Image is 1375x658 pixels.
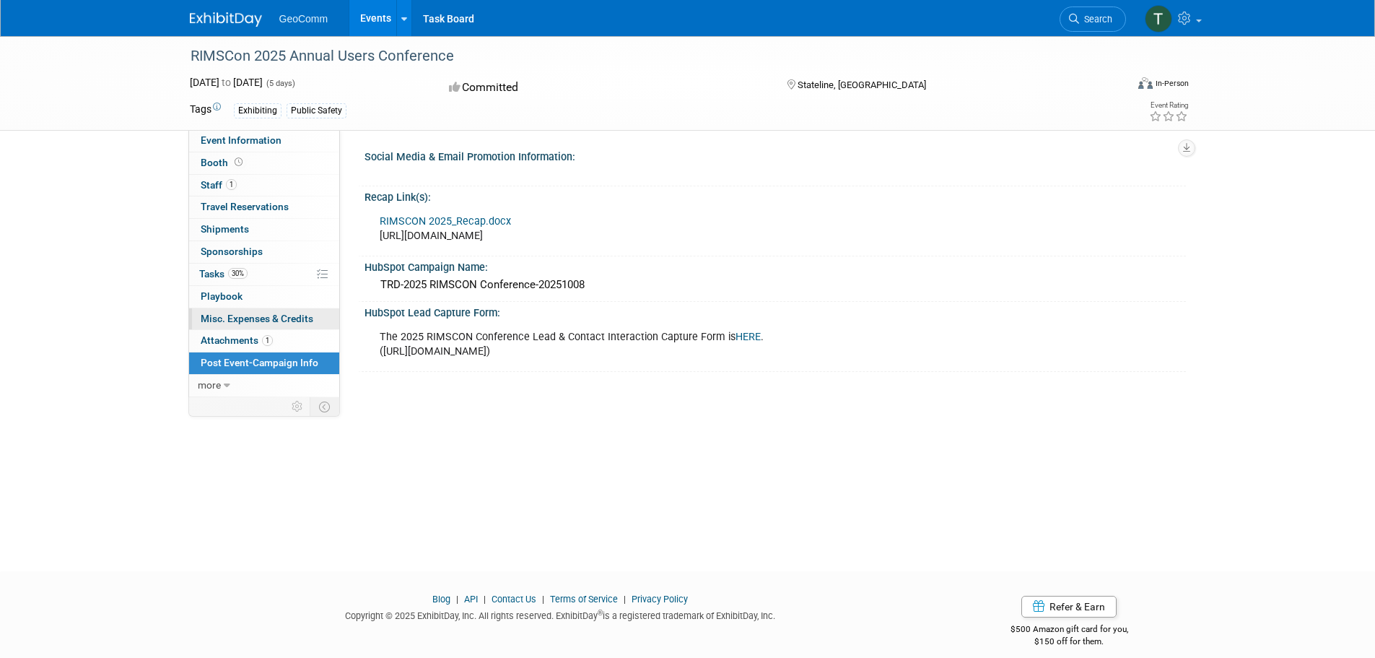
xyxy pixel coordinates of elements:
[189,219,339,241] a: Shipments
[365,146,1186,164] div: Social Media & Email Promotion Information:
[953,636,1186,648] div: $150 off for them.
[189,352,339,374] a: Post Event-Campaign Info
[199,268,248,280] span: Tasks
[190,77,263,88] span: [DATE] [DATE]
[285,397,310,416] td: Personalize Event Tab Strip
[798,79,926,90] span: Stateline, [GEOGRAPHIC_DATA]
[365,256,1186,274] div: HubSpot Campaign Name:
[453,594,462,605] span: |
[190,102,221,118] td: Tags
[201,290,243,302] span: Playbook
[432,594,450,605] a: Blog
[226,179,237,190] span: 1
[1155,78,1189,89] div: In-Person
[310,397,339,416] td: Toggle Event Tabs
[189,196,339,218] a: Travel Reservations
[1149,102,1188,109] div: Event Rating
[190,12,262,27] img: ExhibitDay
[190,606,932,623] div: Copyright © 2025 ExhibitDay, Inc. All rights reserved. ExhibitDay is a registered trademark of Ex...
[598,609,603,617] sup: ®
[201,179,237,191] span: Staff
[464,594,478,605] a: API
[201,134,281,146] span: Event Information
[550,594,618,605] a: Terms of Service
[189,175,339,196] a: Staff1
[189,330,339,352] a: Attachments1
[632,594,688,605] a: Privacy Policy
[735,331,761,343] a: HERE
[370,323,1026,366] div: The 2025 RIMSCON Conference Lead & Contact Interaction Capture Form is . ([URL][DOMAIN_NAME])
[365,302,1186,320] div: HubSpot Lead Capture Form:
[1138,77,1153,89] img: Format-Inperson.png
[201,157,245,168] span: Booth
[380,215,511,228] a: RIMSCON 2025_Recap.docx
[219,77,233,88] span: to
[262,335,273,346] span: 1
[201,223,249,235] span: Shipments
[201,201,289,212] span: Travel Reservations
[375,274,1175,296] div: TRD-2025 RIMSCON Conference-20251008
[287,103,346,118] div: Public Safety
[185,43,1104,69] div: RIMSCon 2025 Annual Users Conference
[1145,5,1172,33] img: Tyler Gross
[1079,14,1112,25] span: Search
[953,614,1186,647] div: $500 Amazon gift card for you,
[228,268,248,279] span: 30%
[201,313,313,324] span: Misc. Expenses & Credits
[365,186,1186,204] div: Recap Link(s):
[201,334,273,346] span: Attachments
[189,286,339,308] a: Playbook
[1060,7,1126,32] a: Search
[279,13,328,25] span: GeoComm
[232,157,245,168] span: Booth not reserved yet
[265,79,295,88] span: (5 days)
[189,308,339,330] a: Misc. Expenses & Credits
[1021,596,1117,618] a: Refer & Earn
[201,246,263,257] span: Sponsorships
[198,379,221,391] span: more
[538,594,548,605] span: |
[370,207,1026,251] div: [URL][DOMAIN_NAME]
[480,594,489,605] span: |
[492,594,536,605] a: Contact Us
[445,75,764,100] div: Committed
[189,152,339,174] a: Booth
[201,357,318,368] span: Post Event-Campaign Info
[620,594,629,605] span: |
[189,130,339,152] a: Event Information
[234,103,281,118] div: Exhibiting
[189,375,339,397] a: more
[189,241,339,263] a: Sponsorships
[189,264,339,285] a: Tasks30%
[1041,75,1190,97] div: Event Format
